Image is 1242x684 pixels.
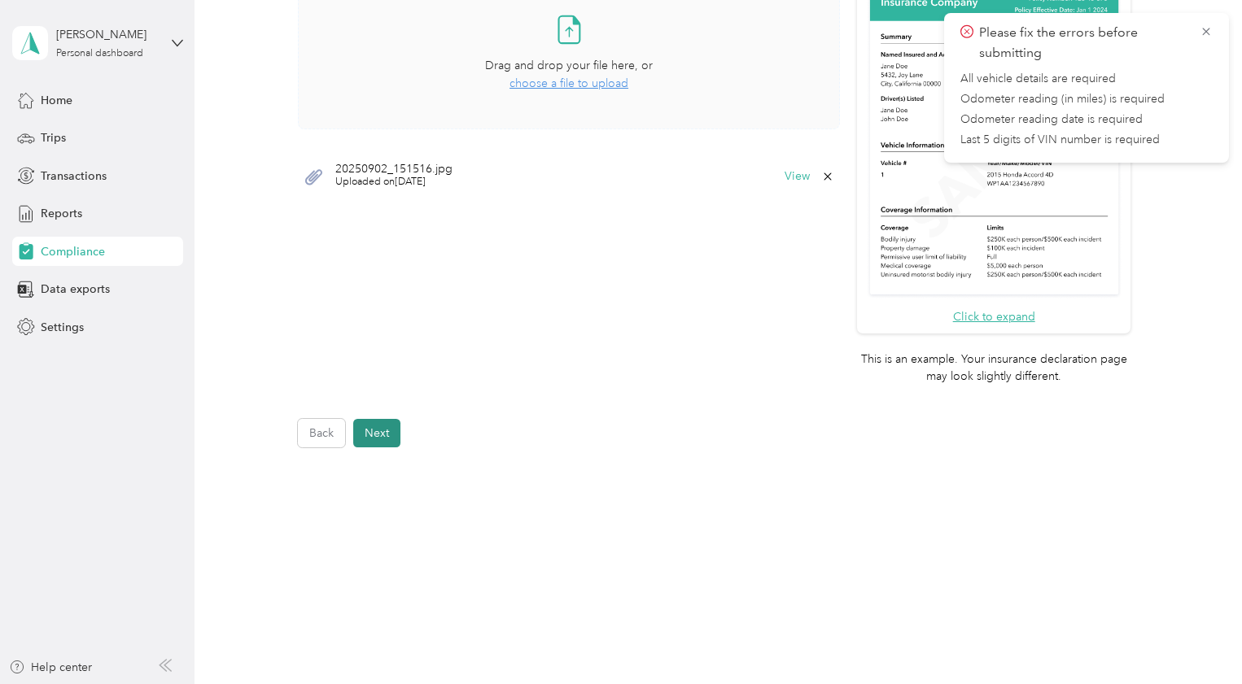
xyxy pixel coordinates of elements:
[953,308,1035,325] button: Click to expand
[41,243,105,260] span: Compliance
[9,659,92,676] button: Help center
[960,92,1213,107] span: Odometer reading (in miles) is required
[1151,593,1242,684] iframe: Everlance-gr Chat Button Frame
[353,419,400,447] button: Next
[41,168,107,185] span: Transactions
[335,163,453,175] span: 20250902_151516.jpg
[960,133,1213,147] span: Last 5 digits of VIN number is required
[41,319,84,336] span: Settings
[41,205,82,222] span: Reports
[335,175,453,190] span: Uploaded on [DATE]
[41,281,110,298] span: Data exports
[41,129,66,146] span: Trips
[785,171,810,182] button: View
[960,112,1213,127] span: Odometer reading date is required
[960,72,1213,86] span: All vehicle details are required
[56,49,143,59] div: Personal dashboard
[41,92,72,109] span: Home
[857,351,1130,385] p: This is an example. Your insurance declaration page may look slightly different.
[979,23,1187,63] p: Please fix the errors before submitting
[509,76,628,90] span: choose a file to upload
[56,26,158,43] div: [PERSON_NAME]
[485,59,653,72] span: Drag and drop your file here, or
[298,419,345,447] button: Back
